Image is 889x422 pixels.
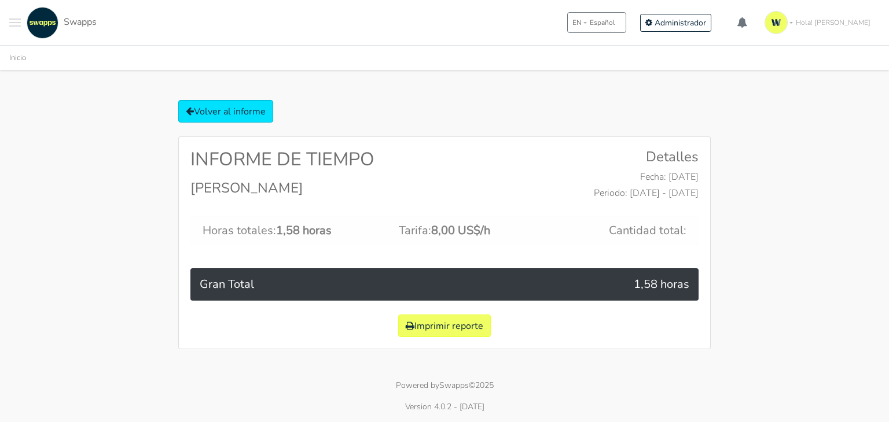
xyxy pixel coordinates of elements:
h5: Cantidad total: [537,224,686,238]
span: 8,00 US$/h [431,223,490,238]
span: Español [590,17,615,28]
a: Hola! [PERSON_NAME] [760,6,880,39]
a: Swapps [439,380,469,391]
span: Hola! [PERSON_NAME] [796,17,870,28]
button: Toggle navigation menu [9,7,21,39]
span: Administrador [655,17,706,28]
a: Swapps [24,7,97,39]
a: Inicio [9,53,26,63]
button: ENEspañol [567,12,626,33]
p: Fecha: [DATE] [453,170,699,184]
h4: [PERSON_NAME] [190,180,436,197]
h2: INFORME DE TIEMPO [190,149,436,171]
h5: Tarifa: [370,224,520,238]
span: Swapps [64,16,97,28]
button: Imprimir reporte [398,314,491,337]
h5: Gran Total [200,277,520,291]
a: Volver al informe [178,100,273,123]
h5: 1,58 horas [538,277,689,291]
img: isotipo-3-3e143c57.png [765,11,788,34]
p: Periodo: [DATE] - [DATE] [453,186,699,200]
a: Administrador [640,14,711,32]
span: 1,58 horas [276,223,332,238]
img: swapps-linkedin-v2.jpg [27,7,58,39]
h5: Horas totales: [203,224,352,238]
h4: Detalles [453,149,699,165]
